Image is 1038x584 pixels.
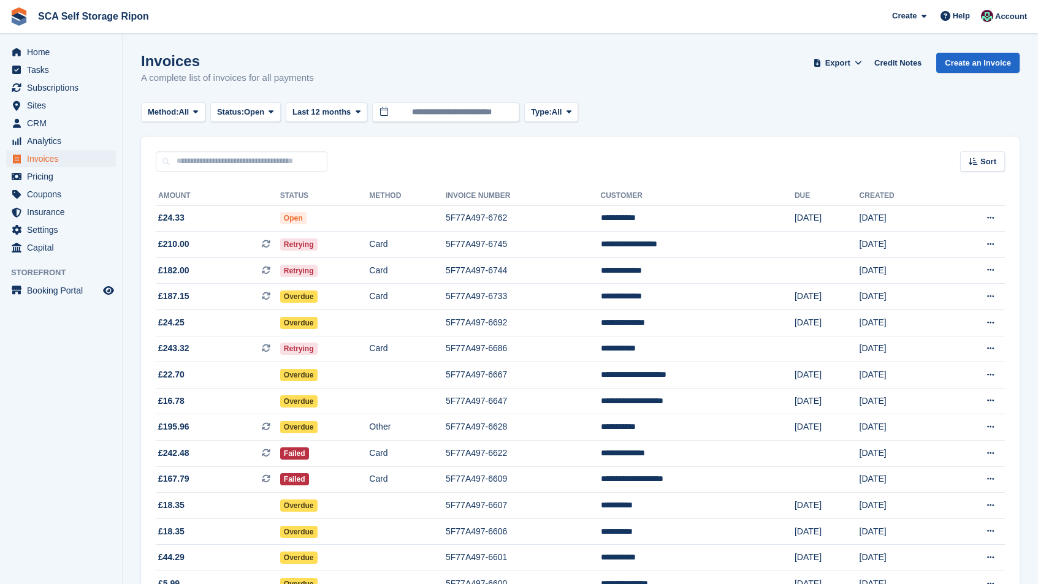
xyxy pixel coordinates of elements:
[446,493,601,519] td: 5F77A497-6607
[795,493,860,519] td: [DATE]
[981,10,993,22] img: Sam Chapman
[286,102,367,123] button: Last 12 months
[158,447,189,460] span: £242.48
[280,265,318,277] span: Retrying
[6,44,116,61] a: menu
[27,168,101,185] span: Pricing
[860,205,944,232] td: [DATE]
[860,414,944,441] td: [DATE]
[795,545,860,571] td: [DATE]
[27,282,101,299] span: Booking Portal
[27,150,101,167] span: Invoices
[369,336,446,362] td: Card
[158,342,189,355] span: £243.32
[280,343,318,355] span: Retrying
[446,362,601,389] td: 5F77A497-6667
[6,239,116,256] a: menu
[179,106,189,118] span: All
[217,106,244,118] span: Status:
[158,316,185,329] span: £24.25
[27,203,101,221] span: Insurance
[980,156,996,168] span: Sort
[860,232,944,258] td: [DATE]
[210,102,281,123] button: Status: Open
[6,168,116,185] a: menu
[860,186,944,206] th: Created
[860,388,944,414] td: [DATE]
[446,257,601,284] td: 5F77A497-6744
[27,239,101,256] span: Capital
[158,264,189,277] span: £182.00
[369,414,446,441] td: Other
[141,71,314,85] p: A complete list of invoices for all payments
[148,106,179,118] span: Method:
[869,53,926,73] a: Credit Notes
[953,10,970,22] span: Help
[158,499,185,512] span: £18.35
[27,44,101,61] span: Home
[6,115,116,132] a: menu
[158,472,189,485] span: £167.79
[601,186,795,206] th: Customer
[446,205,601,232] td: 5F77A497-6762
[101,283,116,298] a: Preview store
[552,106,562,118] span: All
[6,186,116,203] a: menu
[446,518,601,545] td: 5F77A497-6606
[811,53,864,73] button: Export
[446,310,601,336] td: 5F77A497-6692
[860,518,944,545] td: [DATE]
[27,79,101,96] span: Subscriptions
[860,545,944,571] td: [DATE]
[369,232,446,258] td: Card
[158,290,189,303] span: £187.15
[825,57,850,69] span: Export
[446,232,601,258] td: 5F77A497-6745
[27,97,101,114] span: Sites
[892,10,917,22] span: Create
[6,150,116,167] a: menu
[860,310,944,336] td: [DATE]
[6,132,116,150] a: menu
[280,369,318,381] span: Overdue
[158,211,185,224] span: £24.33
[158,395,185,408] span: £16.78
[280,238,318,251] span: Retrying
[280,395,318,408] span: Overdue
[795,362,860,389] td: [DATE]
[995,10,1027,23] span: Account
[280,290,318,303] span: Overdue
[795,186,860,206] th: Due
[158,551,185,564] span: £44.29
[369,284,446,310] td: Card
[936,53,1020,73] a: Create an Invoice
[280,499,318,512] span: Overdue
[795,284,860,310] td: [DATE]
[6,282,116,299] a: menu
[27,115,101,132] span: CRM
[27,186,101,203] span: Coupons
[446,336,601,362] td: 5F77A497-6686
[860,493,944,519] td: [DATE]
[795,414,860,441] td: [DATE]
[446,284,601,310] td: 5F77A497-6733
[860,257,944,284] td: [DATE]
[446,388,601,414] td: 5F77A497-6647
[6,203,116,221] a: menu
[292,106,351,118] span: Last 12 months
[158,368,185,381] span: £22.70
[280,526,318,538] span: Overdue
[280,473,309,485] span: Failed
[27,132,101,150] span: Analytics
[446,186,601,206] th: Invoice Number
[11,267,122,279] span: Storefront
[141,102,205,123] button: Method: All
[446,414,601,441] td: 5F77A497-6628
[795,518,860,545] td: [DATE]
[860,284,944,310] td: [DATE]
[860,466,944,493] td: [DATE]
[141,53,314,69] h1: Invoices
[6,61,116,78] a: menu
[6,97,116,114] a: menu
[156,186,280,206] th: Amount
